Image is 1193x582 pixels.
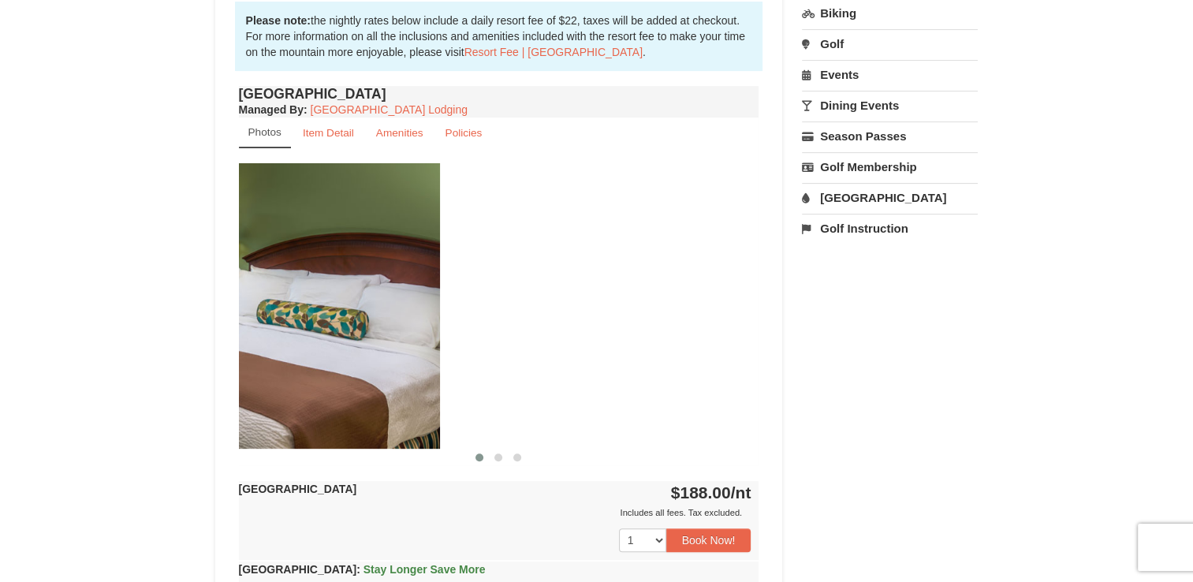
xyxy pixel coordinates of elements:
strong: $188.00 [671,483,751,502]
small: Policies [445,127,482,139]
a: Photos [239,118,291,148]
a: Events [802,60,978,89]
a: Golf Instruction [802,214,978,243]
a: Dining Events [802,91,978,120]
span: Managed By [239,103,304,116]
a: Season Passes [802,121,978,151]
small: Amenities [376,127,423,139]
a: Item Detail [293,118,364,148]
small: Photos [248,126,281,138]
a: Golf Membership [802,152,978,181]
a: [GEOGRAPHIC_DATA] [802,183,978,212]
strong: [GEOGRAPHIC_DATA] [239,483,357,495]
span: Stay Longer Save More [363,563,486,576]
div: Includes all fees. Tax excluded. [239,505,751,520]
h4: [GEOGRAPHIC_DATA] [239,86,759,102]
a: Policies [434,118,492,148]
a: Golf [802,29,978,58]
a: Amenities [366,118,434,148]
button: Book Now! [666,528,751,552]
strong: : [239,103,308,116]
a: [GEOGRAPHIC_DATA] Lodging [311,103,468,116]
strong: [GEOGRAPHIC_DATA] [239,563,486,576]
div: the nightly rates below include a daily resort fee of $22, taxes will be added at checkout. For m... [235,2,763,71]
a: Resort Fee | [GEOGRAPHIC_DATA] [464,46,643,58]
small: Item Detail [303,127,354,139]
strong: Please note: [246,14,311,27]
span: : [356,563,360,576]
span: /nt [731,483,751,502]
